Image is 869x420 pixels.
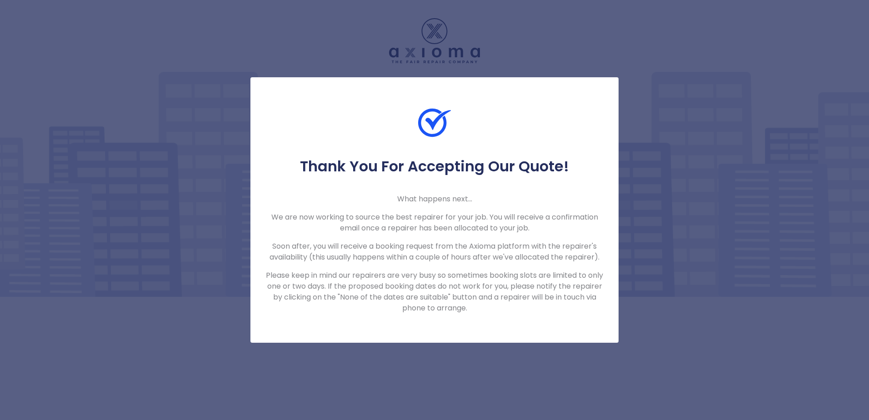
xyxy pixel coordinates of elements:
[265,212,604,234] p: We are now working to source the best repairer for your job. You will receive a confirmation emai...
[265,194,604,205] p: What happens next...
[265,270,604,314] p: Please keep in mind our repairers are very busy so sometimes booking slots are limited to only on...
[418,106,451,139] img: Check
[265,157,604,175] h5: Thank You For Accepting Our Quote!
[265,241,604,263] p: Soon after, you will receive a booking request from the Axioma platform with the repairer's avail...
